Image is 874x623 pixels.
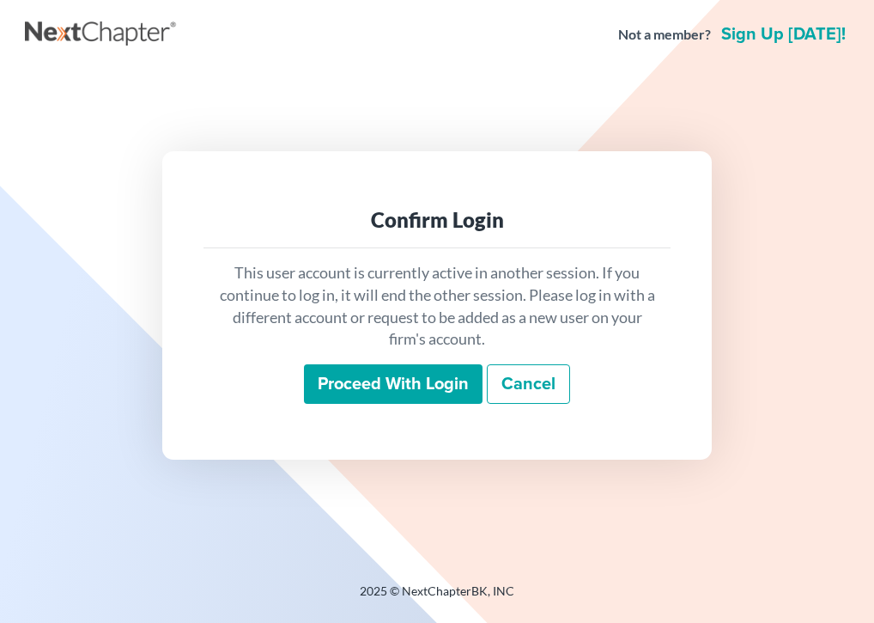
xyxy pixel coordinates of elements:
[718,26,849,43] a: Sign up [DATE]!
[217,262,657,351] p: This user account is currently active in another session. If you continue to log in, it will end ...
[217,206,657,234] div: Confirm Login
[618,25,711,45] strong: Not a member?
[304,364,483,404] input: Proceed with login
[487,364,570,404] a: Cancel
[25,583,849,614] div: 2025 © NextChapterBK, INC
